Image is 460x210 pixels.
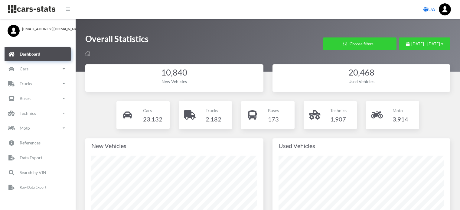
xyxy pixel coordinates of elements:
[393,114,408,124] h4: 3,914
[399,37,450,50] button: [DATE] - [DATE]
[5,121,71,135] a: Moto
[91,67,257,79] div: 10,840
[143,107,162,114] p: Cars
[5,166,71,179] a: Search by VIN
[20,124,30,132] p: Moto
[323,37,396,50] button: Choose filters...
[8,25,68,32] a: [EMAIL_ADDRESS][DOMAIN_NAME]
[268,107,279,114] p: Buses
[20,169,46,176] p: Search by VIN
[5,62,71,76] a: Cars
[5,47,71,61] a: Dashboard
[5,106,71,120] a: Technics
[143,114,162,124] h4: 23,132
[20,80,32,87] p: Trucks
[5,180,71,194] a: Raw Data Export
[279,141,445,150] div: Used Vehicles
[85,33,148,47] h1: Overall Statistics
[20,154,42,161] p: Data Export
[8,5,56,14] img: navbar brand
[5,136,71,150] a: References
[206,114,221,124] h4: 2,182
[279,67,445,79] div: 20,468
[268,114,279,124] h4: 173
[439,3,451,15] img: ...
[20,95,31,102] p: Buses
[330,114,347,124] h4: 1,907
[91,78,257,85] div: New Vehicles
[22,26,68,32] span: [EMAIL_ADDRESS][DOMAIN_NAME]
[91,141,257,150] div: New Vehicles
[421,3,438,15] a: UA
[20,184,46,191] p: Raw Data Export
[206,107,221,114] p: Trucks
[5,92,71,105] a: Buses
[20,109,36,117] p: Technics
[411,41,440,46] span: [DATE] - [DATE]
[20,139,41,147] p: References
[20,50,40,58] p: Dashboard
[330,107,347,114] p: Technics
[20,65,28,73] p: Cars
[5,151,71,165] a: Data Export
[393,107,408,114] p: Moto
[279,78,445,85] div: Used Vehicles
[5,77,71,91] a: Trucks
